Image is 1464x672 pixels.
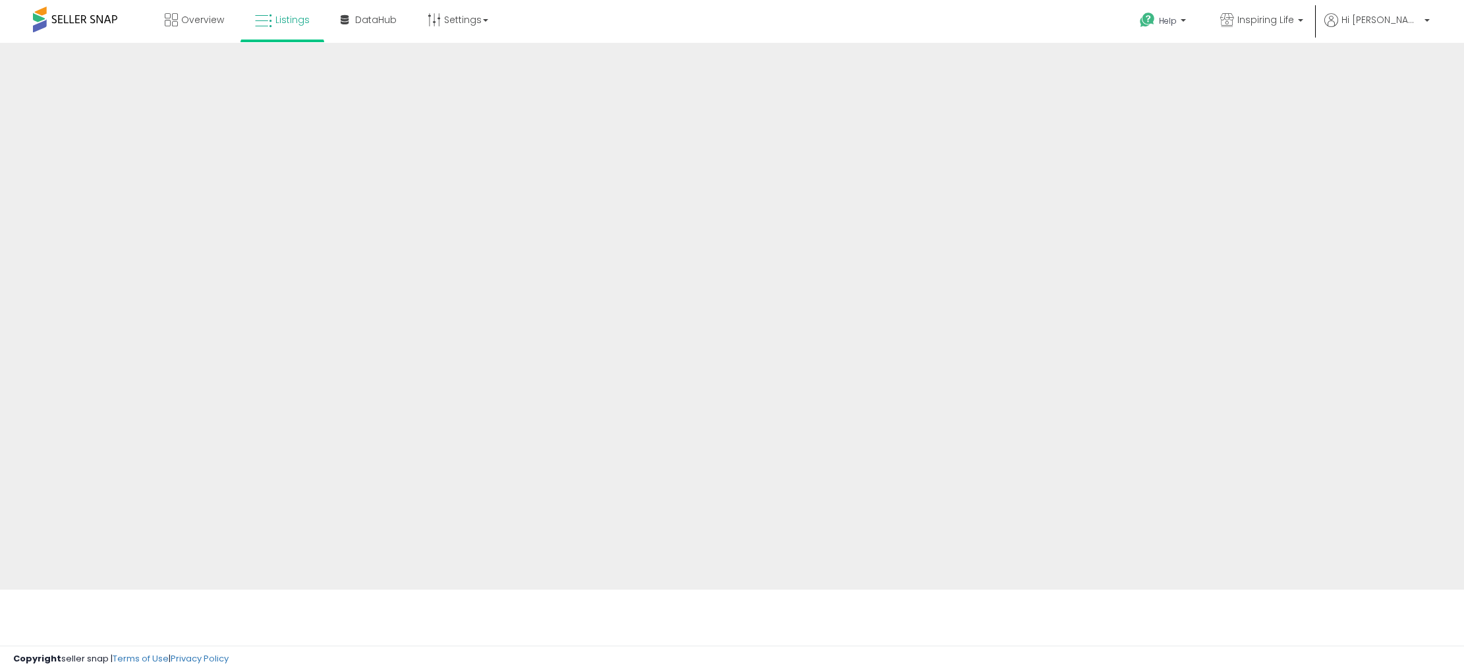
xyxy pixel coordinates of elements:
[1159,15,1177,26] span: Help
[275,13,310,26] span: Listings
[1139,12,1156,28] i: Get Help
[355,13,397,26] span: DataHub
[1341,13,1421,26] span: Hi [PERSON_NAME]
[1237,13,1294,26] span: Inspiring Life
[181,13,224,26] span: Overview
[1129,2,1199,43] a: Help
[1324,13,1430,43] a: Hi [PERSON_NAME]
